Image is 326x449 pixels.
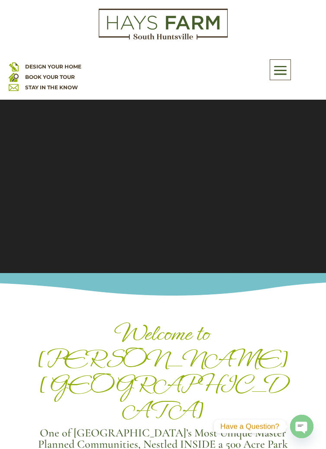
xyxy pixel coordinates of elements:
[99,34,228,42] a: hays farm homes huntsville development
[25,63,81,70] a: DESIGN YOUR HOME
[25,74,75,80] a: BOOK YOUR TOUR
[9,62,19,72] img: design your home
[25,84,78,91] a: STAY IN THE KNOW
[32,321,293,427] h1: Welcome to [PERSON_NAME][GEOGRAPHIC_DATA]
[9,72,19,82] img: book your home tour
